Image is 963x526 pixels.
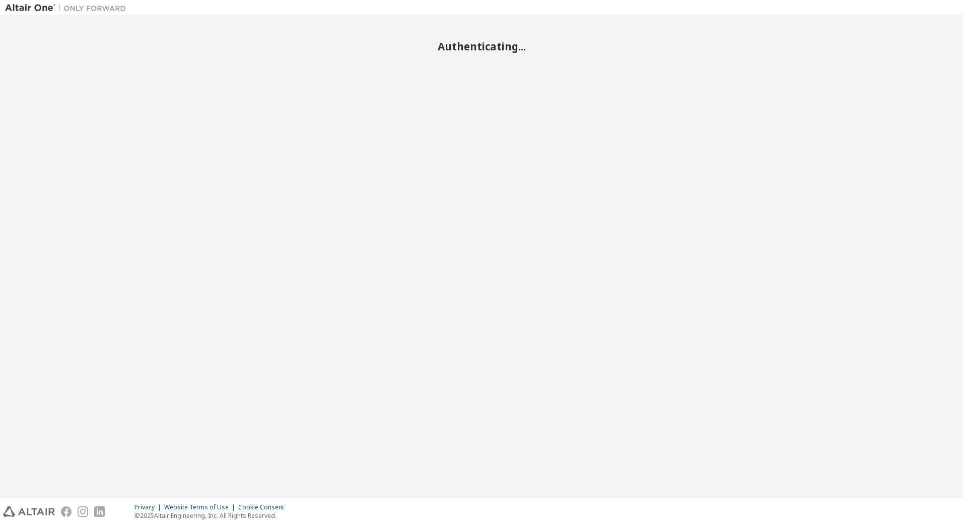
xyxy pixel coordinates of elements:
[134,503,164,511] div: Privacy
[164,503,238,511] div: Website Terms of Use
[94,506,105,517] img: linkedin.svg
[238,503,290,511] div: Cookie Consent
[78,506,88,517] img: instagram.svg
[5,40,958,53] h2: Authenticating...
[3,506,55,517] img: altair_logo.svg
[5,3,131,13] img: Altair One
[61,506,72,517] img: facebook.svg
[134,511,290,520] p: © 2025 Altair Engineering, Inc. All Rights Reserved.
